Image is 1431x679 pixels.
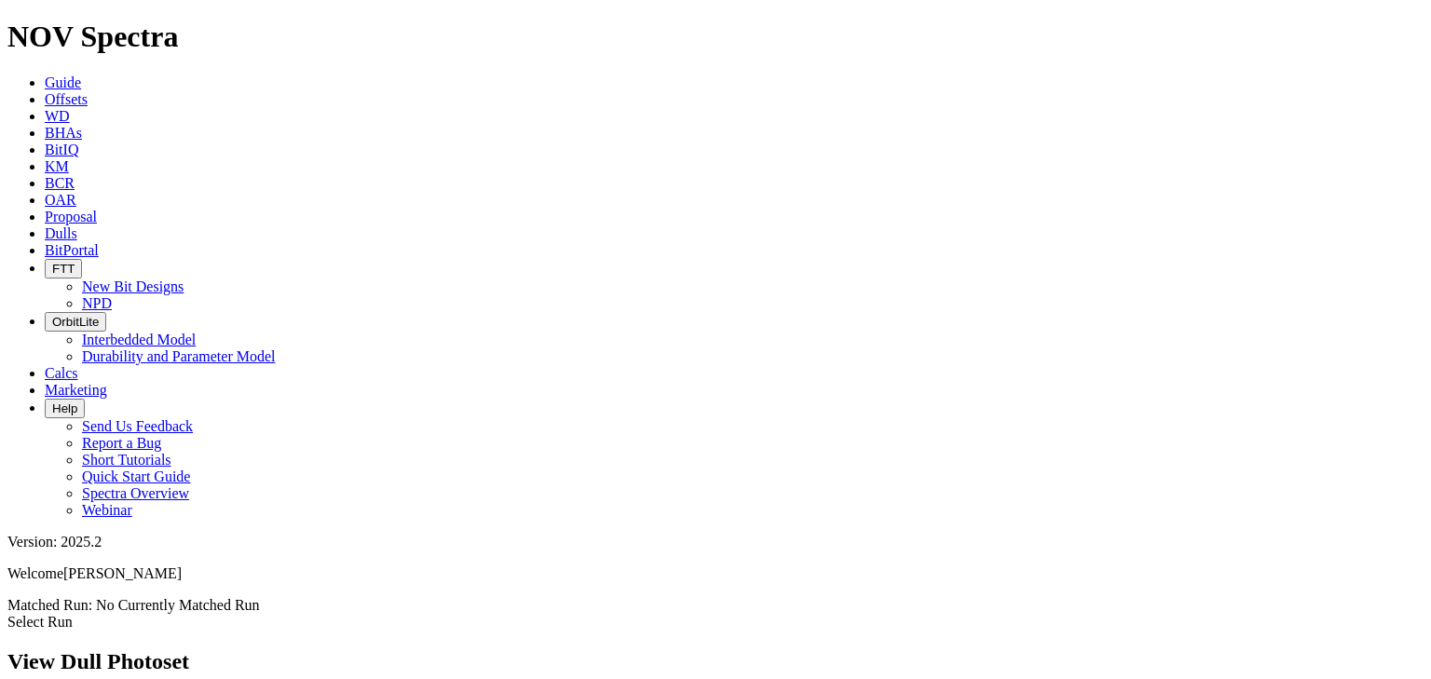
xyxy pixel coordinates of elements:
[82,278,184,294] a: New Bit Designs
[82,418,193,434] a: Send Us Feedback
[82,469,190,484] a: Quick Start Guide
[45,108,70,124] a: WD
[45,175,75,191] a: BCR
[7,649,1424,674] h2: View Dull Photoset
[52,315,99,329] span: OrbitLite
[7,614,73,630] a: Select Run
[7,565,1424,582] p: Welcome
[7,20,1424,54] h1: NOV Spectra
[82,502,132,518] a: Webinar
[45,125,82,141] a: BHAs
[52,262,75,276] span: FTT
[52,401,77,415] span: Help
[82,435,161,451] a: Report a Bug
[45,312,106,332] button: OrbitLite
[7,597,92,613] span: Matched Run:
[82,452,171,468] a: Short Tutorials
[45,158,69,174] a: KM
[82,295,112,311] a: NPD
[45,192,76,208] a: OAR
[45,75,81,90] a: Guide
[45,259,82,278] button: FTT
[82,348,276,364] a: Durability and Parameter Model
[45,399,85,418] button: Help
[96,597,260,613] span: No Currently Matched Run
[82,485,189,501] a: Spectra Overview
[45,225,77,241] a: Dulls
[45,142,78,157] a: BitIQ
[45,209,97,224] a: Proposal
[63,565,182,581] span: [PERSON_NAME]
[45,242,99,258] a: BitPortal
[7,534,1424,550] div: Version: 2025.2
[82,332,196,347] a: Interbedded Model
[45,91,88,107] a: Offsets
[45,365,78,381] a: Calcs
[45,382,107,398] a: Marketing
